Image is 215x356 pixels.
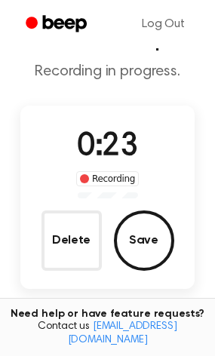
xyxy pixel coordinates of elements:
[127,6,200,42] a: Log Out
[114,210,174,271] button: Save Audio Record
[76,171,139,186] div: Recording
[12,63,203,81] p: Recording in progress.
[77,131,137,163] span: 0:23
[68,321,177,345] a: [EMAIL_ADDRESS][DOMAIN_NAME]
[15,10,100,39] a: Beep
[41,210,102,271] button: Delete Audio Record
[9,321,206,347] span: Contact us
